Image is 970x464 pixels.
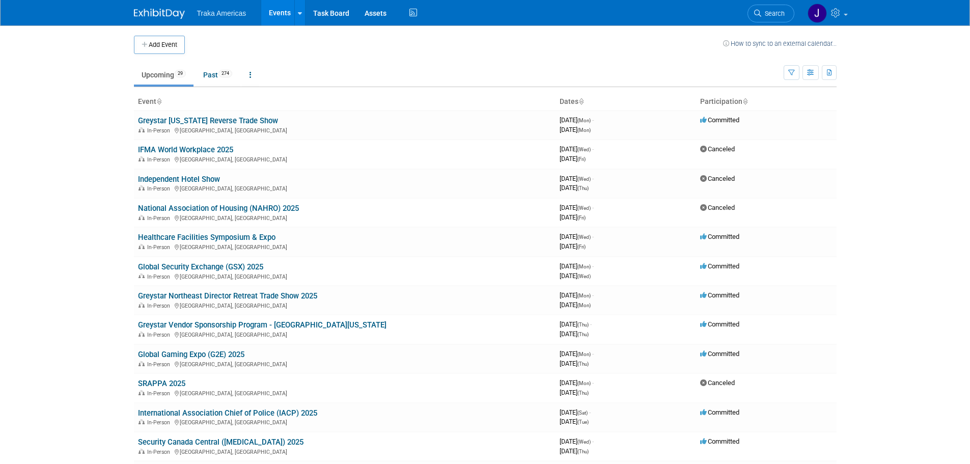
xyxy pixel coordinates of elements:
span: [DATE] [560,408,591,416]
span: Committed [700,350,739,358]
span: In-Person [147,332,173,338]
div: [GEOGRAPHIC_DATA], [GEOGRAPHIC_DATA] [138,418,551,426]
span: [DATE] [560,350,594,358]
span: [DATE] [560,418,589,425]
span: Committed [700,320,739,328]
span: In-Person [147,274,173,280]
a: Sort by Event Name [156,97,161,105]
span: (Wed) [577,176,591,182]
span: [DATE] [560,379,594,387]
a: Healthcare Facilities Symposium & Expo [138,233,275,242]
span: (Sat) [577,410,588,416]
span: [DATE] [560,291,594,299]
div: [GEOGRAPHIC_DATA], [GEOGRAPHIC_DATA] [138,389,551,397]
img: In-Person Event [138,449,145,454]
span: Canceled [700,204,735,211]
span: (Mon) [577,118,591,123]
span: - [592,262,594,270]
span: Traka Americas [197,9,246,17]
span: [DATE] [560,116,594,124]
button: Add Event [134,36,185,54]
span: In-Person [147,390,173,397]
span: [DATE] [560,360,589,367]
span: Committed [700,291,739,299]
span: (Mon) [577,264,591,269]
a: Security Canada Central ([MEDICAL_DATA]) 2025 [138,438,303,447]
th: Dates [556,93,696,111]
span: Committed [700,438,739,445]
span: Canceled [700,145,735,153]
span: [DATE] [560,438,594,445]
span: (Thu) [577,449,589,454]
span: - [592,204,594,211]
img: In-Person Event [138,332,145,337]
span: [DATE] [560,126,591,133]
img: Jamie Saenz [808,4,827,23]
span: [DATE] [560,184,589,192]
span: - [590,320,592,328]
img: In-Person Event [138,156,145,161]
img: In-Person Event [138,244,145,249]
span: [DATE] [560,272,591,280]
div: [GEOGRAPHIC_DATA], [GEOGRAPHIC_DATA] [138,272,551,280]
span: - [592,379,594,387]
span: (Fri) [577,244,586,250]
div: [GEOGRAPHIC_DATA], [GEOGRAPHIC_DATA] [138,330,551,338]
span: [DATE] [560,330,589,338]
span: [DATE] [560,320,592,328]
span: (Mon) [577,303,591,308]
span: (Mon) [577,351,591,357]
img: In-Person Event [138,361,145,366]
img: In-Person Event [138,419,145,424]
div: [GEOGRAPHIC_DATA], [GEOGRAPHIC_DATA] [138,360,551,368]
img: ExhibitDay [134,9,185,19]
span: In-Person [147,449,173,455]
th: Participation [696,93,837,111]
span: In-Person [147,215,173,222]
span: 274 [218,70,232,77]
div: [GEOGRAPHIC_DATA], [GEOGRAPHIC_DATA] [138,242,551,251]
span: [DATE] [560,233,594,240]
span: Search [761,10,785,17]
div: [GEOGRAPHIC_DATA], [GEOGRAPHIC_DATA] [138,213,551,222]
th: Event [134,93,556,111]
span: Committed [700,408,739,416]
span: 29 [175,70,186,77]
span: [DATE] [560,301,591,309]
a: Greystar Vendor Sponsorship Program - [GEOGRAPHIC_DATA][US_STATE] [138,320,386,330]
span: - [592,233,594,240]
img: In-Person Event [138,390,145,395]
span: [DATE] [560,389,589,396]
span: (Tue) [577,419,589,425]
span: Canceled [700,379,735,387]
a: Past274 [196,65,240,85]
img: In-Person Event [138,274,145,279]
span: Committed [700,262,739,270]
span: In-Person [147,244,173,251]
span: In-Person [147,127,173,134]
a: Greystar Northeast Director Retreat Trade Show 2025 [138,291,317,301]
a: National Association of Housing (NAHRO) 2025 [138,204,299,213]
span: [DATE] [560,213,586,221]
span: (Thu) [577,361,589,367]
a: Independent Hotel Show [138,175,220,184]
div: [GEOGRAPHIC_DATA], [GEOGRAPHIC_DATA] [138,126,551,134]
span: (Wed) [577,205,591,211]
span: Canceled [700,175,735,182]
a: IFMA World Workplace 2025 [138,145,233,154]
span: [DATE] [560,155,586,162]
span: In-Person [147,156,173,163]
a: Greystar [US_STATE] Reverse Trade Show [138,116,278,125]
div: [GEOGRAPHIC_DATA], [GEOGRAPHIC_DATA] [138,447,551,455]
span: - [592,116,594,124]
a: Sort by Participation Type [742,97,747,105]
span: In-Person [147,419,173,426]
span: - [592,145,594,153]
span: (Thu) [577,332,589,337]
span: (Thu) [577,322,589,327]
span: [DATE] [560,242,586,250]
span: - [592,350,594,358]
img: In-Person Event [138,303,145,308]
span: [DATE] [560,262,594,270]
a: Search [747,5,794,22]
